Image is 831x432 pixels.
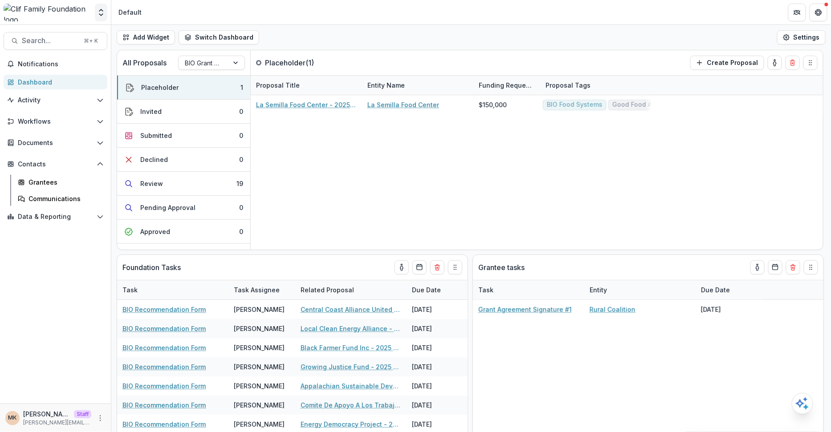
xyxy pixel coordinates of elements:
[239,155,243,164] div: 0
[4,4,91,21] img: Clif Family Foundation logo
[234,343,285,352] div: [PERSON_NAME]
[4,32,107,50] button: Search...
[117,148,250,172] button: Declined0
[8,415,17,421] div: Maya Kuppermann
[407,396,473,415] div: [DATE]
[547,101,603,109] span: BIO Food Systems
[810,4,827,21] button: Get Help
[786,56,800,70] button: Delete card
[122,362,206,371] a: BIO Recommendation Form
[74,410,91,418] p: Staff
[448,260,462,275] button: Drag
[362,81,410,90] div: Entity Name
[117,100,250,124] button: Invited0
[473,76,540,95] div: Funding Requested
[117,285,143,295] div: Task
[29,178,100,187] div: Grantees
[117,172,250,196] button: Review19
[22,36,78,45] span: Search...
[584,285,612,295] div: Entity
[4,93,107,107] button: Open Activity
[141,83,179,92] div: Placeholder
[407,280,473,299] div: Due Date
[768,260,782,275] button: Calendar
[803,56,818,70] button: Drag
[295,280,407,299] div: Related Proposal
[122,420,206,429] a: BIO Recommendation Form
[140,179,163,188] div: Review
[301,362,401,371] a: Growing Justice Fund - 2025 - BIO Grant Application
[82,36,100,46] div: ⌘ + K
[696,285,735,295] div: Due Date
[18,61,104,68] span: Notifications
[4,57,107,71] button: Notifications
[228,280,295,299] div: Task Assignee
[95,4,107,21] button: Open entity switcher
[301,305,401,314] a: Central Coast Alliance United For A Sustainable Economy - 2025 - BIO Grant Application
[478,305,572,314] a: Grant Agreement Signature #1
[750,260,765,275] button: toggle-assigned-to-me
[367,100,439,109] a: La Semilla Food Center
[395,260,409,275] button: toggle-assigned-to-me
[239,203,243,212] div: 0
[4,136,107,150] button: Open Documents
[251,81,305,90] div: Proposal Title
[4,157,107,171] button: Open Contacts
[140,107,162,116] div: Invited
[407,319,473,338] div: [DATE]
[240,83,243,92] div: 1
[473,81,540,90] div: Funding Requested
[407,285,446,295] div: Due Date
[236,179,243,188] div: 19
[239,107,243,116] div: 0
[478,262,525,273] p: Grantee tasks
[117,76,250,100] button: Placeholder1
[473,285,499,295] div: Task
[777,30,826,44] button: Settings
[29,194,100,203] div: Communications
[362,76,473,95] div: Entity Name
[23,409,70,419] p: [PERSON_NAME]
[690,56,764,70] button: Create Proposal
[18,161,93,168] span: Contacts
[430,260,444,275] button: Delete card
[301,324,401,333] a: Local Clean Energy Alliance - 2025 - BIO Grant Application
[122,262,181,273] p: Foundation Tasks
[140,155,168,164] div: Declined
[407,338,473,357] div: [DATE]
[696,280,762,299] div: Due Date
[4,114,107,129] button: Open Workflows
[117,30,175,44] button: Add Widget
[122,324,206,333] a: BIO Recommendation Form
[473,280,584,299] div: Task
[295,285,359,295] div: Related Proposal
[768,56,782,70] button: toggle-assigned-to-me
[479,100,507,109] div: $150,000
[14,191,107,206] a: Communications
[122,400,206,410] a: BIO Recommendation Form
[301,343,401,352] a: Black Farmer Fund Inc - 2025 - BIO Grant Application
[256,100,357,109] a: La Semilla Food Center - 2025 - BIO Grant Application
[14,175,107,190] a: Grantees
[407,300,473,319] div: [DATE]
[122,343,206,352] a: BIO Recommendation Form
[696,300,762,319] div: [DATE]
[140,203,196,212] div: Pending Approval
[95,413,106,424] button: More
[590,305,635,314] a: Rural Coalition
[788,4,806,21] button: Partners
[4,75,107,89] a: Dashboard
[265,57,332,68] p: Placeholder ( 1 )
[228,285,285,295] div: Task Assignee
[251,76,362,95] div: Proposal Title
[118,8,142,17] div: Default
[234,324,285,333] div: [PERSON_NAME]
[115,6,145,19] nav: breadcrumb
[612,101,670,109] span: Good Food Access
[179,30,259,44] button: Switch Dashboard
[122,305,206,314] a: BIO Recommendation Form
[4,210,107,224] button: Open Data & Reporting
